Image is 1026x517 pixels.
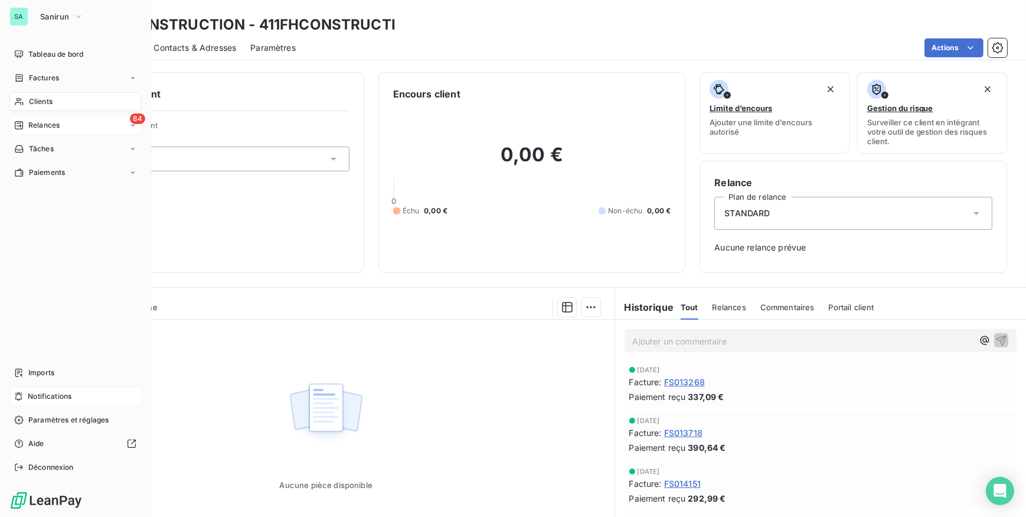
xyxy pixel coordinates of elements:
span: Relances [28,120,60,131]
span: Aucune relance prévue [714,242,992,253]
span: Non-échu [608,206,642,216]
img: Logo LeanPay [9,491,83,510]
span: 0,00 € [647,206,671,216]
span: Aucune pièce disponible [280,480,373,490]
span: Déconnexion [28,462,74,473]
span: Commentaires [760,303,815,312]
span: [DATE] [638,417,660,424]
button: Limite d’encoursAjouter une limite d’encours autorisé [700,72,849,154]
span: Facture : [629,376,662,388]
span: 337,09 € [688,391,724,403]
span: Imports [28,368,54,378]
span: Paiements [29,167,65,178]
span: Paramètres [250,42,296,54]
span: 84 [130,113,145,124]
span: Notifications [28,391,71,402]
h6: Historique [615,300,674,314]
h3: FH CONSTRUCTION - 411FHCONSTRUCTI [104,14,396,35]
span: FS013718 [664,427,702,439]
a: Aide [9,434,141,453]
div: Open Intercom Messenger [986,477,1014,505]
span: Paiement reçu [629,391,686,403]
span: Facture : [629,477,662,490]
span: 390,64 € [688,441,726,454]
span: Clients [29,96,53,107]
span: Surveiller ce client en intégrant votre outil de gestion des risques client. [867,118,997,146]
span: Factures [29,73,59,83]
span: Tableau de bord [28,49,83,60]
span: [DATE] [638,468,660,475]
span: Paiement reçu [629,441,686,454]
span: Propriétés Client [95,121,349,137]
span: [DATE] [638,366,660,373]
span: Relances [713,303,746,312]
span: Sanirun [40,12,69,21]
span: Portail client [829,303,874,312]
div: SA [9,7,28,26]
span: Ajouter une limite d’encours autorisé [710,118,839,136]
span: FS014151 [664,477,701,490]
span: Paiement reçu [629,492,686,505]
span: Aide [28,438,44,449]
span: Tout [681,303,698,312]
h2: 0,00 € [393,143,671,178]
span: 292,99 € [688,492,726,505]
span: Échu [403,206,420,216]
span: Gestion du risque [867,103,933,113]
span: Facture : [629,427,662,439]
button: Gestion du risqueSurveiller ce client en intégrant votre outil de gestion des risques client. [857,72,1007,154]
span: 0,00 € [424,206,447,216]
span: 0 [391,196,396,206]
span: Paramètres et réglages [28,415,109,425]
span: Tâches [29,144,54,154]
h6: Relance [714,175,992,190]
h6: Encours client [393,87,460,101]
span: Contacts & Adresses [153,42,236,54]
img: Empty state [288,377,364,450]
span: STANDARD [724,207,770,219]
span: Limite d’encours [710,103,772,113]
span: FS013268 [664,376,705,388]
h6: Informations client [71,87,349,101]
button: Actions [924,38,983,57]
